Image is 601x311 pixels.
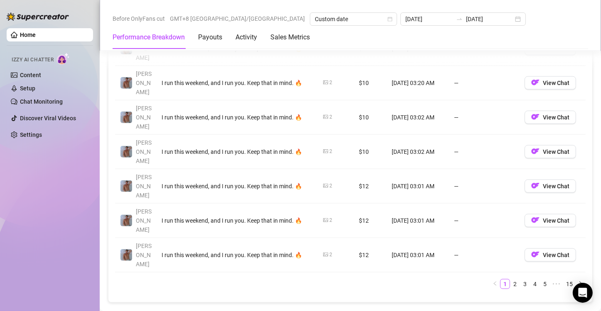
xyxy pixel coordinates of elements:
button: right [576,279,586,289]
img: AI Chatter [57,53,70,65]
td: — [449,66,520,100]
img: Joey [120,215,132,226]
img: Joey [120,77,132,89]
div: 2 [329,182,332,190]
span: ••• [550,279,563,289]
a: 15 [564,279,575,289]
span: to [456,16,463,22]
span: [PERSON_NAME] [136,70,152,95]
td: $10 [354,135,387,169]
td: — [449,238,520,272]
span: View Chat [543,217,569,224]
span: left [493,281,498,286]
a: OFView Chat [525,150,576,157]
a: 1 [500,279,510,289]
span: Custom date [315,13,392,25]
span: GMT+8 [GEOGRAPHIC_DATA]/[GEOGRAPHIC_DATA] [170,12,305,25]
td: [DATE] 03:02 AM [387,100,449,135]
div: Activity [235,32,257,42]
span: picture [323,149,328,154]
button: OFView Chat [525,145,576,158]
span: Before OnlyFans cut [113,12,165,25]
div: 2 [329,79,332,87]
div: Payouts [198,32,222,42]
div: Performance Breakdown [113,32,185,42]
a: OFView Chat [525,253,576,260]
a: OFView Chat [525,47,576,53]
div: I run this weekend, and I run you. Keep that in mind. 🔥 [162,250,313,260]
img: logo-BBDzfeDw.svg [7,12,69,21]
img: OF [531,216,540,224]
input: End date [466,15,513,24]
td: [DATE] 03:20 AM [387,66,449,100]
td: $12 [354,169,387,204]
span: calendar [388,17,392,22]
div: I run this weekend, and I run you. Keep that in mind. 🔥 [162,216,313,225]
span: [PERSON_NAME] [136,105,152,130]
li: 3 [520,279,530,289]
button: OFView Chat [525,76,576,90]
img: Joey [120,180,132,192]
button: OFView Chat [525,180,576,193]
a: Home [20,32,36,38]
a: Setup [20,85,35,92]
td: [DATE] 03:01 AM [387,169,449,204]
div: Sales Metrics [270,32,310,42]
td: — [449,100,520,135]
li: 2 [510,279,520,289]
span: [PERSON_NAME] [136,243,152,267]
td: [DATE] 03:01 AM [387,238,449,272]
img: OF [531,113,540,121]
span: picture [323,218,328,223]
span: View Chat [543,252,569,258]
input: Start date [405,15,453,24]
li: Previous Page [490,279,500,289]
td: $10 [354,100,387,135]
td: — [449,135,520,169]
img: OF [531,147,540,155]
span: [PERSON_NAME] [136,139,152,164]
td: [DATE] 03:02 AM [387,135,449,169]
li: 15 [563,279,576,289]
div: I run this weekend, and I run you. Keep that in mind. 🔥 [162,147,313,156]
td: $12 [354,238,387,272]
span: [PERSON_NAME] [136,36,152,61]
li: 4 [530,279,540,289]
li: Next Page [576,279,586,289]
a: Discover Viral Videos [20,115,76,121]
div: Open Intercom Messenger [573,283,593,303]
li: Next 5 Pages [550,279,563,289]
a: 3 [520,279,530,289]
a: Chat Monitoring [20,98,63,105]
img: OF [531,250,540,259]
a: 2 [510,279,520,289]
a: OFView Chat [525,81,576,88]
div: 2 [329,113,332,121]
div: I run this weekend, and I run you. Keep that in mind. 🔥 [162,182,313,191]
a: 5 [540,279,549,289]
span: [PERSON_NAME] [136,208,152,233]
td: — [449,204,520,238]
span: View Chat [543,183,569,190]
span: picture [323,114,328,119]
button: OFView Chat [525,111,576,124]
span: right [578,281,583,286]
button: left [490,279,500,289]
a: 4 [530,279,540,289]
span: picture [323,252,328,257]
button: OFView Chat [525,214,576,227]
span: [PERSON_NAME] [136,174,152,199]
a: OFView Chat [525,219,576,226]
span: picture [323,183,328,188]
img: Joey [120,146,132,158]
span: Izzy AI Chatter [12,56,54,64]
a: OFView Chat [525,185,576,191]
div: I run this weekend, and I run you. Keep that in mind. 🔥 [162,113,313,122]
li: 1 [500,279,510,289]
td: $12 [354,204,387,238]
td: [DATE] 03:01 AM [387,204,449,238]
span: picture [323,80,328,85]
img: Joey [120,249,132,261]
div: 2 [329,148,332,155]
span: View Chat [543,114,569,121]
